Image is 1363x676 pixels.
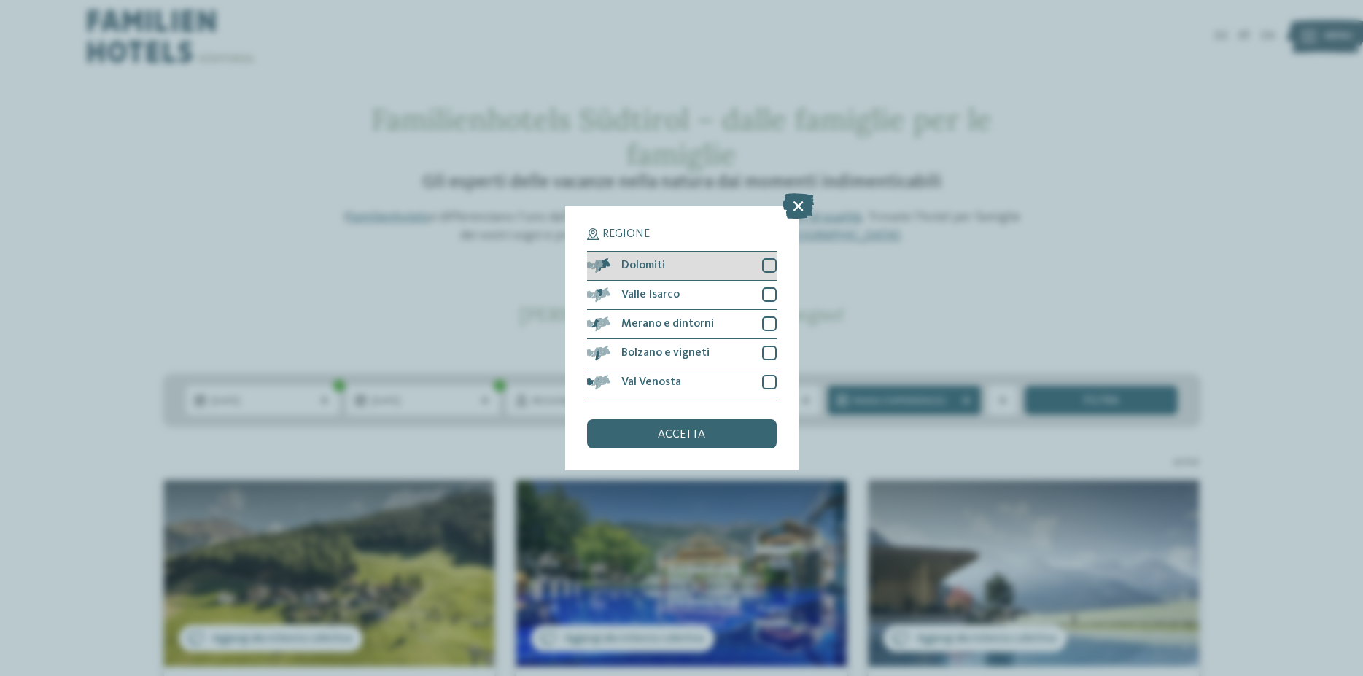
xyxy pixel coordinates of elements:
span: Dolomiti [621,260,665,271]
span: Valle Isarco [621,289,680,300]
span: Bolzano e vigneti [621,347,710,359]
span: Val Venosta [621,376,681,388]
span: Regione [602,228,650,240]
span: accetta [658,429,705,440]
span: Merano e dintorni [621,318,714,330]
